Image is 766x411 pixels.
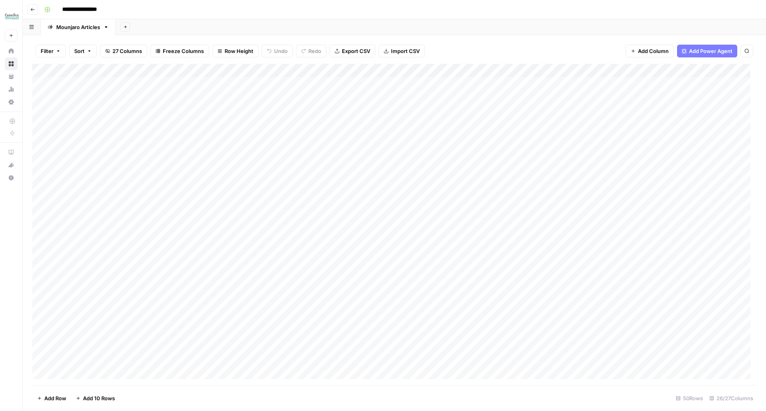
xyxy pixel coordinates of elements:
[5,146,18,159] a: AirOps Academy
[5,45,18,57] a: Home
[5,96,18,108] a: Settings
[689,47,732,55] span: Add Power Agent
[100,45,147,57] button: 27 Columns
[626,45,674,57] button: Add Column
[69,45,97,57] button: Sort
[74,47,85,55] span: Sort
[44,394,66,402] span: Add Row
[677,45,737,57] button: Add Power Agent
[41,47,53,55] span: Filter
[296,45,326,57] button: Redo
[41,19,116,35] a: Mounjaro Articles
[330,45,375,57] button: Export CSV
[32,392,71,405] button: Add Row
[391,47,420,55] span: Import CSV
[5,159,18,171] button: What's new?
[308,47,321,55] span: Redo
[5,70,18,83] a: Your Data
[36,45,66,57] button: Filter
[225,47,253,55] span: Row Height
[5,171,18,184] button: Help + Support
[5,57,18,70] a: Browse
[56,23,100,31] div: Mounjaro Articles
[212,45,259,57] button: Row Height
[150,45,209,57] button: Freeze Columns
[706,392,756,405] div: 26/27 Columns
[274,47,288,55] span: Undo
[83,394,115,402] span: Add 10 Rows
[5,6,18,26] button: Workspace: BCI
[379,45,425,57] button: Import CSV
[342,47,370,55] span: Export CSV
[71,392,120,405] button: Add 10 Rows
[5,159,17,171] div: What's new?
[113,47,142,55] span: 27 Columns
[673,392,706,405] div: 50 Rows
[638,47,669,55] span: Add Column
[163,47,204,55] span: Freeze Columns
[262,45,293,57] button: Undo
[5,83,18,96] a: Usage
[5,9,19,24] img: BCI Logo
